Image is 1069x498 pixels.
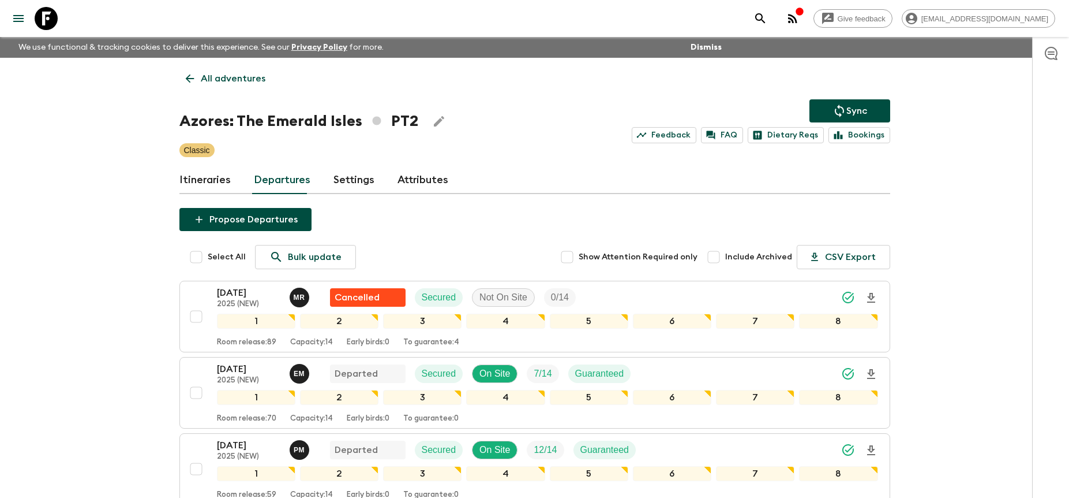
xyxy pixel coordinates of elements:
[217,452,280,462] p: 2025 (NEW)
[179,208,312,231] button: Propose Departures
[841,443,855,457] svg: Synced Successfully
[179,166,231,194] a: Itineraries
[217,286,280,300] p: [DATE]
[179,67,272,90] a: All adventures
[633,390,711,405] div: 6
[347,338,389,347] p: Early birds: 0
[550,314,628,329] div: 5
[217,376,280,385] p: 2025 (NEW)
[415,441,463,459] div: Secured
[333,166,374,194] a: Settings
[14,37,388,58] p: We use functional & tracking cookies to deliver this experience. See our for more.
[300,466,378,481] div: 2
[290,288,312,307] button: MR
[846,104,867,118] p: Sync
[335,291,380,304] p: Cancelled
[383,390,462,405] div: 3
[179,281,890,352] button: [DATE]2025 (NEW)Mario RangelFlash Pack cancellationSecuredNot On SiteTrip Fill12345678Room releas...
[300,314,378,329] div: 2
[688,39,725,55] button: Dismiss
[831,14,892,23] span: Give feedback
[383,314,462,329] div: 3
[217,300,280,309] p: 2025 (NEW)
[201,72,265,86] p: All adventures
[527,441,564,459] div: Trip Fill
[748,127,824,143] a: Dietary Reqs
[217,438,280,452] p: [DATE]
[217,414,276,423] p: Room release: 70
[915,14,1055,23] span: [EMAIL_ADDRESS][DOMAIN_NAME]
[799,314,877,329] div: 8
[217,390,295,405] div: 1
[472,441,517,459] div: On Site
[422,291,456,304] p: Secured
[902,9,1055,28] div: [EMAIL_ADDRESS][DOMAIN_NAME]
[217,314,295,329] div: 1
[290,367,312,377] span: Eduardo Miranda
[749,7,772,30] button: search adventures
[864,367,878,381] svg: Download Onboarding
[472,288,535,307] div: Not On Site
[415,365,463,383] div: Secured
[217,338,276,347] p: Room release: 89
[472,365,517,383] div: On Site
[290,338,333,347] p: Capacity: 14
[422,443,456,457] p: Secured
[575,367,624,381] p: Guaranteed
[383,466,462,481] div: 3
[427,110,451,133] button: Edit Adventure Title
[208,251,246,263] span: Select All
[864,444,878,458] svg: Download Onboarding
[550,390,628,405] div: 5
[300,390,378,405] div: 2
[335,443,378,457] p: Departed
[580,443,629,457] p: Guaranteed
[479,443,510,457] p: On Site
[254,166,310,194] a: Departures
[397,166,448,194] a: Attributes
[534,443,557,457] p: 12 / 14
[716,314,794,329] div: 7
[841,291,855,304] svg: Synced Successfully
[799,466,877,481] div: 8
[633,466,711,481] div: 6
[550,466,628,481] div: 5
[725,251,792,263] span: Include Archived
[7,7,30,30] button: menu
[799,390,877,405] div: 8
[403,414,459,423] p: To guarantee: 0
[291,43,347,51] a: Privacy Policy
[403,338,459,347] p: To guarantee: 4
[544,288,576,307] div: Trip Fill
[290,414,333,423] p: Capacity: 14
[335,367,378,381] p: Departed
[551,291,569,304] p: 0 / 14
[294,293,305,302] p: M R
[534,367,552,381] p: 7 / 14
[701,127,743,143] a: FAQ
[290,291,312,300] span: Mario Rangel
[632,127,696,143] a: Feedback
[290,444,312,453] span: Paula Medeiros
[797,245,890,269] button: CSV Export
[479,367,510,381] p: On Site
[179,357,890,429] button: [DATE]2025 (NEW)Eduardo MirandaDepartedSecuredOn SiteTrip FillGuaranteed12345678Room release:70Ca...
[527,365,558,383] div: Trip Fill
[466,390,545,405] div: 4
[716,390,794,405] div: 7
[415,288,463,307] div: Secured
[716,466,794,481] div: 7
[813,9,892,28] a: Give feedback
[809,99,890,122] button: Sync adventure departures to the booking engine
[466,314,545,329] div: 4
[288,250,342,264] p: Bulk update
[633,314,711,329] div: 6
[466,466,545,481] div: 4
[217,362,280,376] p: [DATE]
[347,414,389,423] p: Early birds: 0
[579,251,697,263] span: Show Attention Required only
[841,367,855,381] svg: Synced Successfully
[255,245,356,269] a: Bulk update
[479,291,527,304] p: Not On Site
[422,367,456,381] p: Secured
